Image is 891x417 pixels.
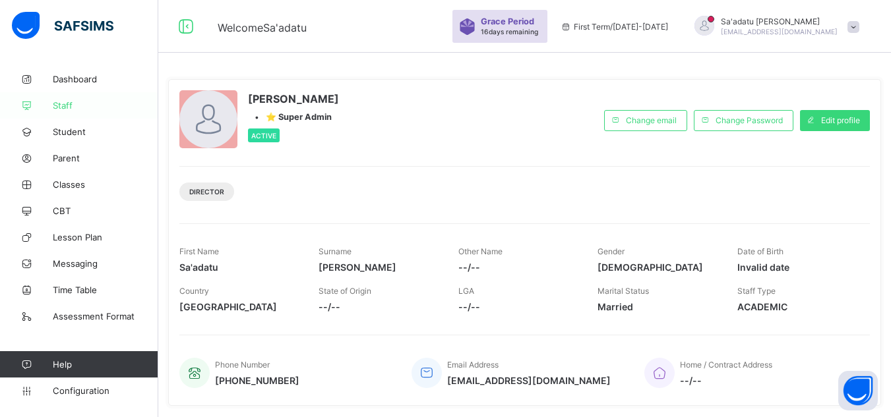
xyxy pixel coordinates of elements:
[447,375,611,386] span: [EMAIL_ADDRESS][DOMAIN_NAME]
[716,115,783,125] span: Change Password
[680,360,772,370] span: Home / Contract Address
[458,246,503,256] span: Other Name
[458,262,578,273] span: --/--
[53,359,158,370] span: Help
[561,22,668,32] span: session/term information
[53,153,158,163] span: Parent
[481,28,538,36] span: 16 days remaining
[248,112,339,122] div: •
[598,262,717,273] span: [DEMOGRAPHIC_DATA]
[481,16,534,26] span: Grace Period
[179,262,299,273] span: Sa'adatu
[319,286,371,296] span: State of Origin
[266,112,332,122] span: ⭐ Super Admin
[459,18,476,35] img: sticker-purple.71386a28dfed39d6af7621340158ba97.svg
[218,21,307,34] span: Welcome Sa'adatu
[737,286,776,296] span: Staff Type
[53,258,158,269] span: Messaging
[189,188,224,196] span: DIRECTOR
[53,179,158,190] span: Classes
[598,246,625,256] span: Gender
[447,360,499,370] span: Email Address
[179,301,299,312] span: [GEOGRAPHIC_DATA]
[721,28,838,36] span: [EMAIL_ADDRESS][DOMAIN_NAME]
[12,12,113,40] img: safsims
[53,74,158,84] span: Dashboard
[626,115,677,125] span: Change email
[215,360,270,370] span: Phone Number
[737,246,783,256] span: Date of Birth
[737,301,857,312] span: ACADEMIC
[319,262,438,273] span: [PERSON_NAME]
[53,100,158,111] span: Staff
[821,115,860,125] span: Edit profile
[319,301,438,312] span: --/--
[838,371,878,410] button: Open asap
[319,246,352,256] span: Surname
[598,301,717,312] span: Married
[53,126,158,137] span: Student
[53,385,158,396] span: Configuration
[721,16,838,26] span: Sa'adatu [PERSON_NAME]
[215,375,299,386] span: [PHONE_NUMBER]
[53,285,158,295] span: Time Table
[458,286,474,296] span: LGA
[251,132,276,140] span: Active
[681,16,866,38] div: Sa'adatu Muhammed
[680,375,772,386] span: --/--
[53,311,158,321] span: Assessment Format
[458,301,578,312] span: --/--
[598,286,649,296] span: Marital Status
[248,92,339,105] span: [PERSON_NAME]
[737,262,857,273] span: Invalid date
[53,206,158,216] span: CBT
[179,286,209,296] span: Country
[179,246,219,256] span: First Name
[53,232,158,242] span: Lesson Plan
